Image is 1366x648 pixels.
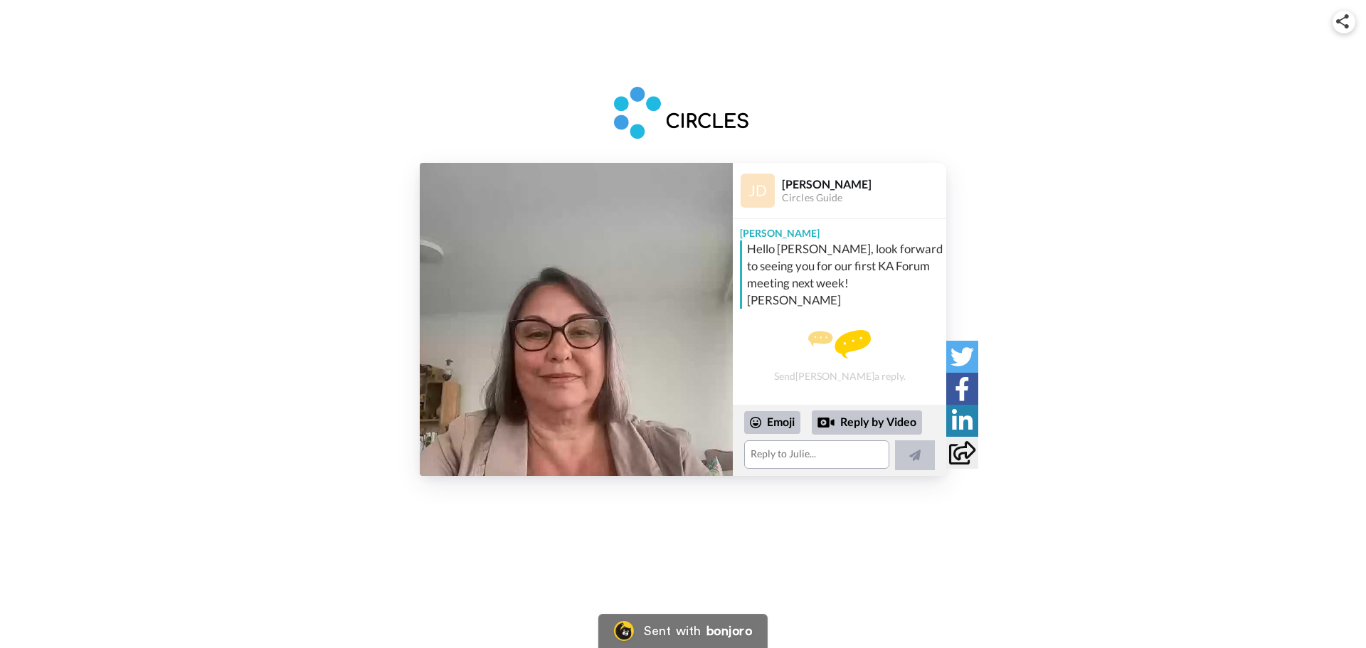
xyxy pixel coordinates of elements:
div: Send [PERSON_NAME] a reply. [733,314,946,398]
img: logo [605,86,761,142]
img: abc5ff54-6db9-4195-bb24-96186e80004d-thumb.jpg [420,163,733,476]
div: Hello [PERSON_NAME], look forward to seeing you for our first KA Forum meeting next week! [PERSON... [747,240,943,309]
img: message.svg [808,330,871,358]
div: Reply by Video [817,414,835,431]
img: ic_share.svg [1336,14,1349,28]
div: Reply by Video [812,410,922,435]
img: Profile Image [741,174,775,208]
div: [PERSON_NAME] [782,177,946,191]
div: Circles Guide [782,192,946,204]
div: Emoji [744,411,800,434]
div: [PERSON_NAME] [733,219,946,240]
